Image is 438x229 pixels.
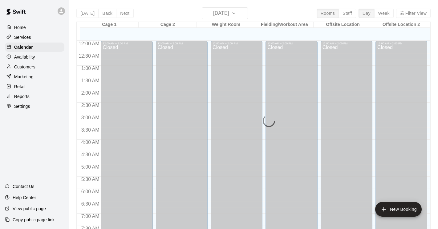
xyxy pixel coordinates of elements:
[103,42,151,45] div: 12:00 AM – 2:00 PM
[80,214,101,219] span: 7:00 AM
[14,54,35,60] p: Availability
[5,62,64,72] a: Customers
[322,42,371,45] div: 12:00 AM – 2:00 PM
[314,22,372,28] div: Offsite Location
[80,140,101,145] span: 4:00 AM
[377,42,425,45] div: 12:00 AM – 2:00 PM
[14,93,30,100] p: Reports
[13,194,36,201] p: Help Center
[80,152,101,157] span: 4:30 AM
[5,33,64,42] a: Services
[14,24,26,31] p: Home
[139,22,197,28] div: Cage 2
[80,189,101,194] span: 6:00 AM
[158,42,206,45] div: 12:00 AM – 2:00 PM
[5,82,64,91] a: Retail
[80,90,101,96] span: 2:00 AM
[80,201,101,207] span: 6:30 AM
[5,102,64,111] a: Settings
[5,23,64,32] a: Home
[197,22,255,28] div: Weight Room
[14,103,30,109] p: Settings
[13,206,46,212] p: View public page
[5,72,64,81] a: Marketing
[5,92,64,101] a: Reports
[5,52,64,62] a: Availability
[80,115,101,120] span: 3:00 AM
[80,22,139,28] div: Cage 1
[14,74,34,80] p: Marketing
[14,84,26,90] p: Retail
[255,22,314,28] div: Fielding/Workout Area
[80,177,101,182] span: 5:30 AM
[13,217,55,223] p: Copy public page link
[14,64,35,70] p: Customers
[77,41,101,46] span: 12:00 AM
[267,42,315,45] div: 12:00 AM – 2:00 PM
[77,53,101,59] span: 12:30 AM
[14,44,33,50] p: Calendar
[5,43,64,52] a: Calendar
[80,127,101,133] span: 3:30 AM
[375,202,422,217] button: add
[14,34,31,40] p: Services
[213,42,261,45] div: 12:00 AM – 2:00 PM
[80,164,101,170] span: 5:00 AM
[80,66,101,71] span: 1:00 AM
[372,22,431,28] div: Offsite Location 2
[13,183,34,190] p: Contact Us
[80,103,101,108] span: 2:30 AM
[80,78,101,83] span: 1:30 AM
